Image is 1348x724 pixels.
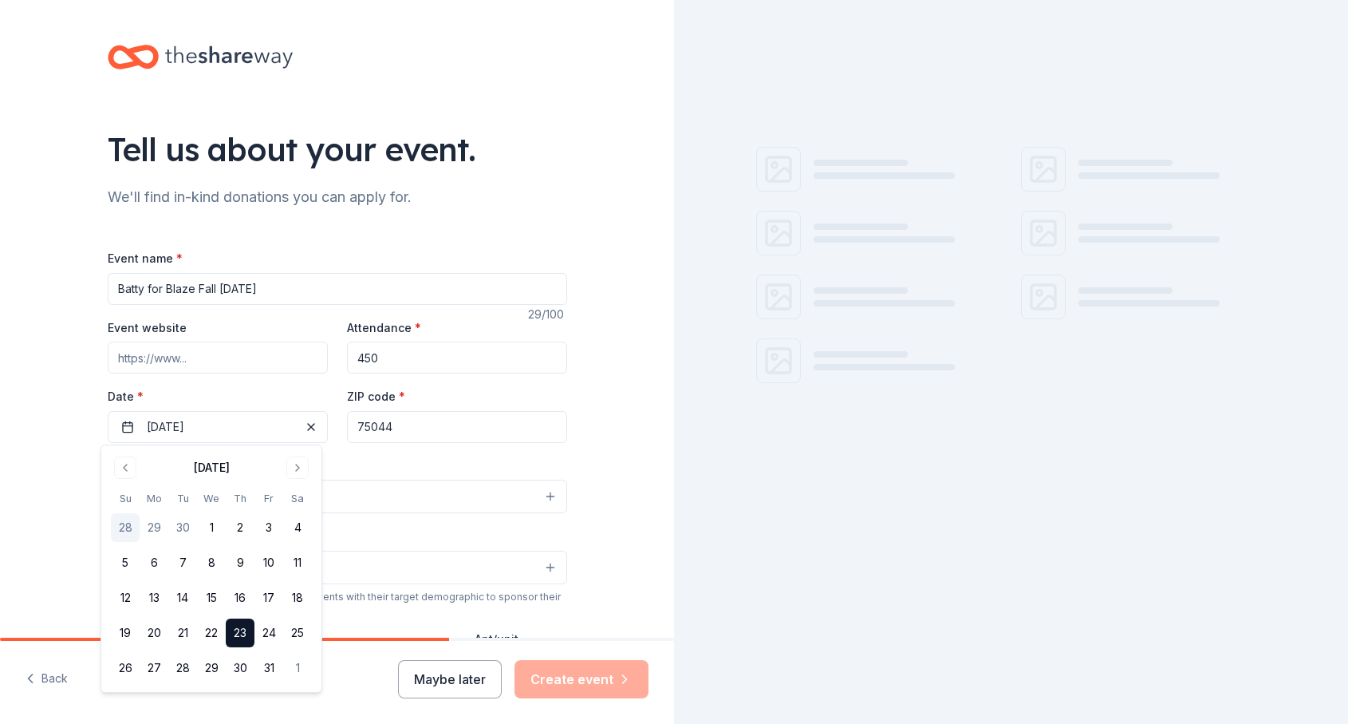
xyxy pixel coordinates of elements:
[283,548,312,577] button: 11
[111,654,140,682] button: 26
[283,490,312,507] th: Saturday
[226,654,254,682] button: 30
[254,490,283,507] th: Friday
[226,548,254,577] button: 9
[108,320,187,336] label: Event website
[347,389,405,405] label: ZIP code
[254,548,283,577] button: 10
[108,411,328,443] button: [DATE]
[140,619,168,647] button: 20
[168,619,197,647] button: 21
[254,513,283,542] button: 3
[347,320,421,336] label: Attendance
[398,660,502,698] button: Maybe later
[254,654,283,682] button: 31
[254,619,283,647] button: 24
[283,619,312,647] button: 25
[197,513,226,542] button: 1
[197,490,226,507] th: Wednesday
[197,548,226,577] button: 8
[168,490,197,507] th: Tuesday
[347,411,567,443] input: 12345 (U.S. only)
[168,548,197,577] button: 7
[226,513,254,542] button: 2
[226,490,254,507] th: Thursday
[475,631,518,647] label: Apt/unit
[226,619,254,647] button: 23
[114,457,136,479] button: Go to previous month
[140,654,168,682] button: 27
[197,619,226,647] button: 22
[283,584,312,612] button: 18
[140,584,168,612] button: 13
[286,457,309,479] button: Go to next month
[168,513,197,542] button: 30
[108,342,328,374] input: https://www...
[111,513,140,542] button: 28
[108,251,183,267] label: Event name
[111,584,140,612] button: 12
[108,591,567,616] div: We use this information to help brands find events with their target demographic to sponsor their...
[111,619,140,647] button: 19
[197,584,226,612] button: 15
[26,663,68,696] button: Back
[140,490,168,507] th: Monday
[111,490,140,507] th: Sunday
[108,389,328,405] label: Date
[108,480,567,513] button: Select
[168,584,197,612] button: 14
[140,513,168,542] button: 29
[254,584,283,612] button: 17
[140,548,168,577] button: 6
[283,513,312,542] button: 4
[347,342,567,374] input: 20
[283,654,312,682] button: 1
[528,305,567,324] div: 29 /100
[108,184,567,210] div: We'll find in-kind donations you can apply for.
[168,654,197,682] button: 28
[108,551,567,584] button: Select
[111,548,140,577] button: 5
[108,273,567,305] input: Spring Fundraiser
[197,654,226,682] button: 29
[226,584,254,612] button: 16
[108,127,567,172] div: Tell us about your event.
[194,458,230,477] div: [DATE]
